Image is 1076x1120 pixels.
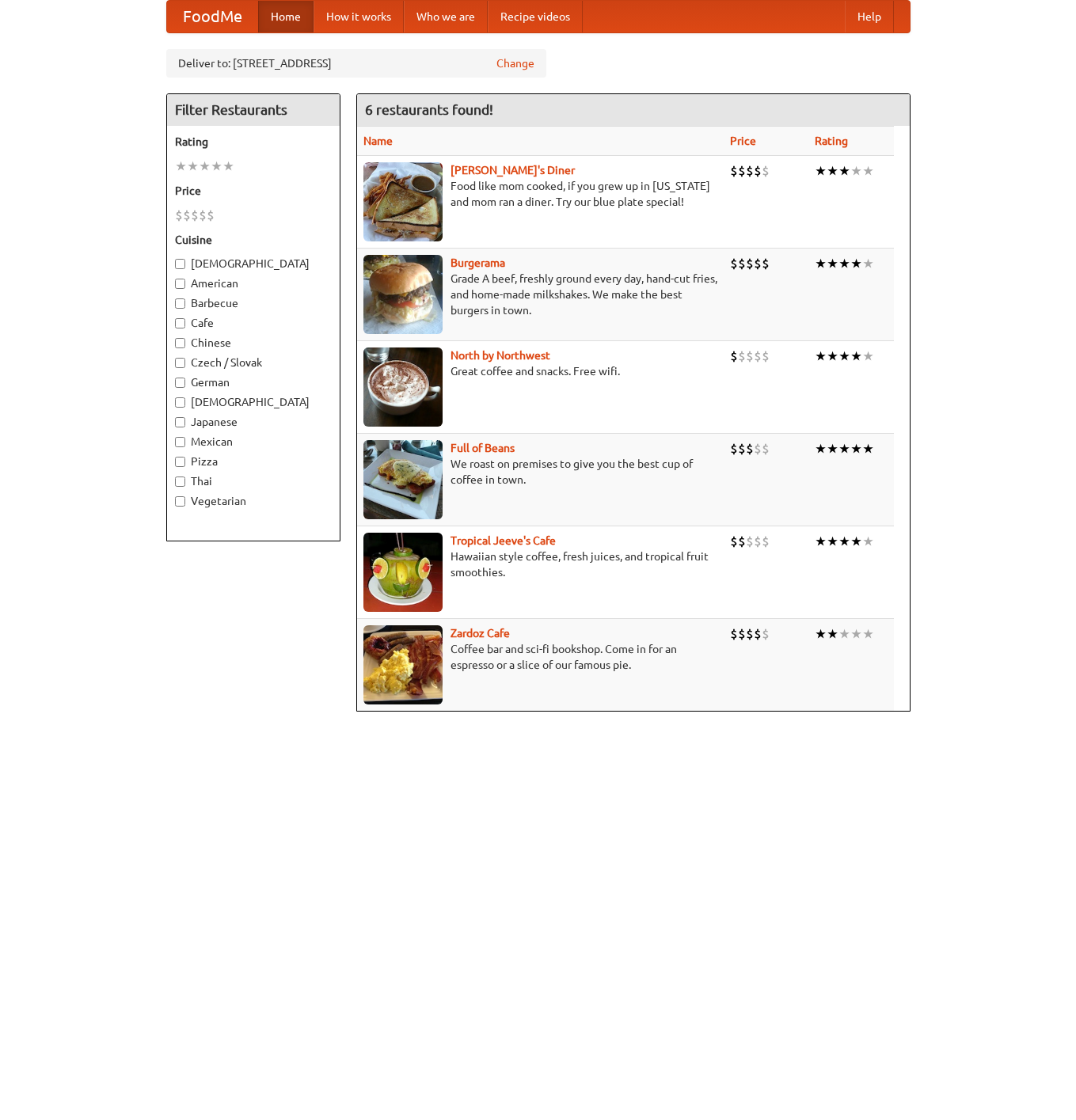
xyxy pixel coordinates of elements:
[838,255,850,272] li: ★
[191,207,199,224] li: $
[166,49,546,78] div: Deliver to: [STREET_ADDRESS]
[827,533,838,550] li: ★
[363,549,717,580] p: Hawaiian style coffee, fresh juices, and tropical fruit smoothies.
[850,255,862,272] li: ★
[175,207,183,224] li: $
[762,625,770,643] li: $
[363,162,443,241] img: sallys.jpg
[850,440,862,457] li: ★
[738,255,746,272] li: $
[754,162,762,180] li: $
[175,318,185,328] input: Cafe
[175,374,332,390] label: German
[754,347,762,365] li: $
[167,94,340,126] h4: Filter Restaurants
[738,162,746,180] li: $
[363,363,717,379] p: Great coffee and snacks. Free wifi.
[314,1,404,32] a: How it works
[815,440,827,457] li: ★
[730,347,738,365] li: $
[175,256,332,271] label: [DEMOGRAPHIC_DATA]
[183,207,191,224] li: $
[488,1,583,32] a: Recipe videos
[746,162,754,180] li: $
[815,625,827,643] li: ★
[850,347,862,365] li: ★
[175,355,332,370] label: Czech / Slovak
[451,534,556,547] a: Tropical Jeeve's Cafe
[363,641,717,673] p: Coffee bar and sci-fi bookshop. Come in for an espresso or a slice of our famous pie.
[862,625,874,643] li: ★
[762,255,770,272] li: $
[451,256,505,269] a: Burgerama
[175,378,185,388] input: German
[738,625,746,643] li: $
[167,1,258,32] a: FoodMe
[754,625,762,643] li: $
[187,158,199,175] li: ★
[258,1,314,32] a: Home
[838,533,850,550] li: ★
[730,255,738,272] li: $
[363,135,393,147] a: Name
[815,162,827,180] li: ★
[451,164,575,177] a: [PERSON_NAME]'s Diner
[762,533,770,550] li: $
[862,347,874,365] li: ★
[451,349,550,362] b: North by Northwest
[815,255,827,272] li: ★
[365,102,493,117] ng-pluralize: 6 restaurants found!
[496,55,534,71] a: Change
[850,162,862,180] li: ★
[730,533,738,550] li: $
[827,255,838,272] li: ★
[451,627,510,640] a: Zardoz Cafe
[862,255,874,272] li: ★
[211,158,222,175] li: ★
[738,347,746,365] li: $
[175,259,185,269] input: [DEMOGRAPHIC_DATA]
[207,207,215,224] li: $
[838,347,850,365] li: ★
[746,440,754,457] li: $
[827,162,838,180] li: ★
[175,279,185,289] input: American
[754,255,762,272] li: $
[363,456,717,488] p: We roast on premises to give you the best cup of coffee in town.
[838,625,850,643] li: ★
[175,232,332,248] h5: Cuisine
[762,440,770,457] li: $
[363,625,443,704] img: zardoz.jpg
[175,338,185,348] input: Chinese
[754,533,762,550] li: $
[850,533,862,550] li: ★
[175,295,332,311] label: Barbecue
[404,1,488,32] a: Who we are
[175,454,332,469] label: Pizza
[363,271,717,318] p: Grade A beef, freshly ground every day, hand-cut fries, and home-made milkshakes. We make the bes...
[815,347,827,365] li: ★
[175,417,185,427] input: Japanese
[175,493,332,509] label: Vegetarian
[363,440,443,519] img: beans.jpg
[363,178,717,210] p: Food like mom cooked, if you grew up in [US_STATE] and mom ran a diner. Try our blue plate special!
[175,394,332,410] label: [DEMOGRAPHIC_DATA]
[827,625,838,643] li: ★
[754,440,762,457] li: $
[175,476,185,487] input: Thai
[862,533,874,550] li: ★
[199,207,207,224] li: $
[838,162,850,180] li: ★
[363,255,443,334] img: burgerama.jpg
[730,625,738,643] li: $
[838,440,850,457] li: ★
[730,162,738,180] li: $
[862,162,874,180] li: ★
[845,1,894,32] a: Help
[738,533,746,550] li: $
[850,625,862,643] li: ★
[746,625,754,643] li: $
